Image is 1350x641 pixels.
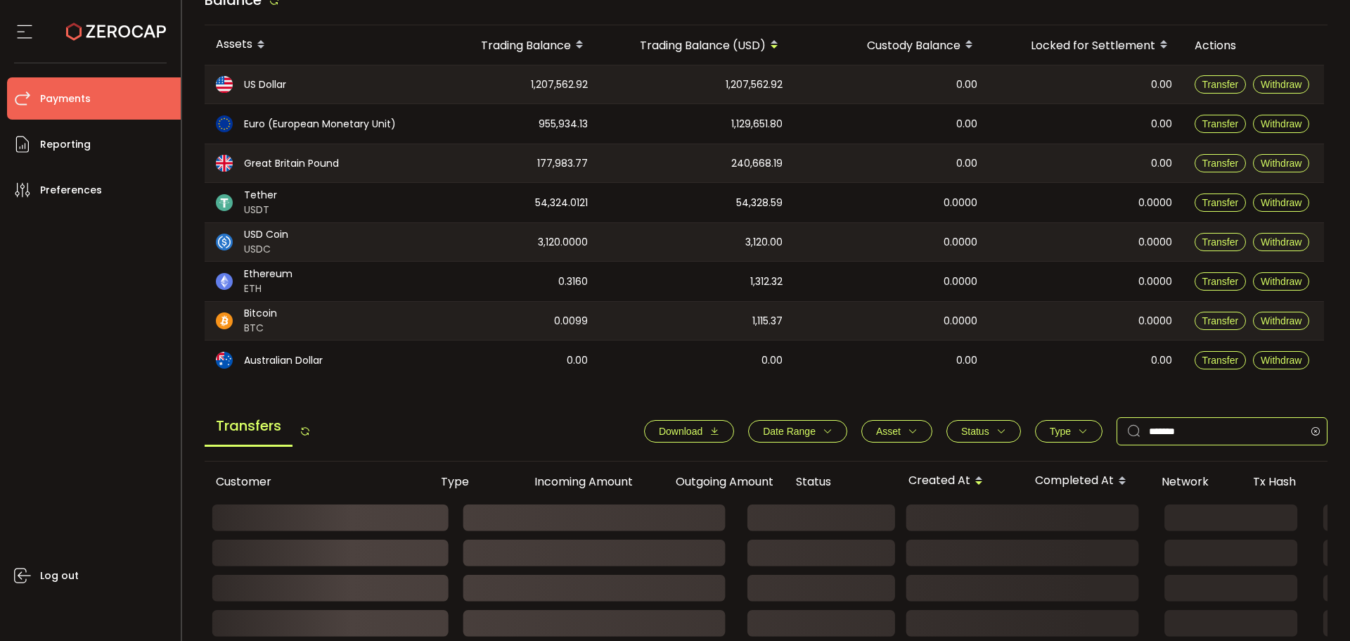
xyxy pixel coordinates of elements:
[423,33,599,57] div: Trading Balance
[794,33,989,57] div: Custody Balance
[1261,158,1301,169] span: Withdraw
[956,353,977,369] span: 0.00
[537,156,588,172] span: 177,983.77
[1195,272,1247,291] button: Transfer
[1195,193,1247,212] button: Transfer
[244,203,277,217] span: USDT
[876,426,901,437] span: Asset
[1202,276,1239,287] span: Transfer
[216,155,233,172] img: gbp_portfolio.svg
[731,116,783,132] span: 1,129,651.80
[1202,315,1239,326] span: Transfer
[1261,355,1301,366] span: Withdraw
[1138,195,1172,211] span: 0.0000
[1261,79,1301,90] span: Withdraw
[1138,234,1172,250] span: 0.0000
[1138,274,1172,290] span: 0.0000
[1186,489,1350,641] div: Chat Widget
[750,274,783,290] span: 1,312.32
[956,77,977,93] span: 0.00
[1202,197,1239,208] span: Transfer
[205,474,430,490] div: Customer
[1195,75,1247,94] button: Transfer
[1151,116,1172,132] span: 0.00
[1202,158,1239,169] span: Transfer
[244,242,288,257] span: USDC
[644,420,734,443] button: Download
[1253,272,1309,291] button: Withdraw
[503,474,644,490] div: Incoming Amount
[40,89,91,109] span: Payments
[748,420,847,443] button: Date Range
[1202,355,1239,366] span: Transfer
[659,426,702,437] span: Download
[535,195,588,211] span: 54,324.0121
[244,117,396,132] span: Euro (European Monetary Unit)
[1151,156,1172,172] span: 0.00
[745,234,783,250] span: 3,120.00
[205,407,292,447] span: Transfers
[244,227,288,242] span: USD Coin
[956,116,977,132] span: 0.00
[1024,469,1150,493] div: Completed At
[531,77,588,93] span: 1,207,562.92
[1151,353,1172,369] span: 0.00
[989,33,1183,57] div: Locked for Settlement
[1253,154,1309,172] button: Withdraw
[244,306,277,321] span: Bitcoin
[1202,79,1239,90] span: Transfer
[1261,276,1301,287] span: Withdraw
[731,156,783,172] span: 240,668.19
[944,195,977,211] span: 0.0000
[1150,474,1242,490] div: Network
[205,33,423,57] div: Assets
[244,281,292,296] span: ETH
[1253,75,1309,94] button: Withdraw
[752,313,783,329] span: 1,115.37
[897,469,1024,493] div: Created At
[1195,312,1247,330] button: Transfer
[1195,115,1247,133] button: Transfer
[785,474,897,490] div: Status
[216,115,233,132] img: eur_portfolio.svg
[1195,154,1247,172] button: Transfer
[216,312,233,329] img: btc_portfolio.svg
[1050,426,1071,437] span: Type
[861,420,932,443] button: Asset
[430,474,503,490] div: Type
[567,353,588,369] span: 0.00
[1202,236,1239,248] span: Transfer
[244,267,292,281] span: Ethereum
[944,234,977,250] span: 0.0000
[944,313,977,329] span: 0.0000
[1138,313,1172,329] span: 0.0000
[539,116,588,132] span: 955,934.13
[726,77,783,93] span: 1,207,562.92
[1195,233,1247,251] button: Transfer
[40,180,102,201] span: Preferences
[1151,77,1172,93] span: 0.00
[763,426,816,437] span: Date Range
[946,420,1021,443] button: Status
[944,274,977,290] span: 0.0000
[1261,118,1301,129] span: Withdraw
[244,156,339,171] span: Great Britain Pound
[1183,37,1324,53] div: Actions
[1253,312,1309,330] button: Withdraw
[1261,197,1301,208] span: Withdraw
[736,195,783,211] span: 54,328.59
[1253,233,1309,251] button: Withdraw
[216,234,233,250] img: usdc_portfolio.svg
[1253,115,1309,133] button: Withdraw
[761,353,783,369] span: 0.00
[244,77,286,92] span: US Dollar
[644,474,785,490] div: Outgoing Amount
[244,321,277,336] span: BTC
[961,426,989,437] span: Status
[216,194,233,211] img: usdt_portfolio.svg
[599,33,794,57] div: Trading Balance (USD)
[1035,420,1102,443] button: Type
[1202,118,1239,129] span: Transfer
[1261,315,1301,326] span: Withdraw
[1253,193,1309,212] button: Withdraw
